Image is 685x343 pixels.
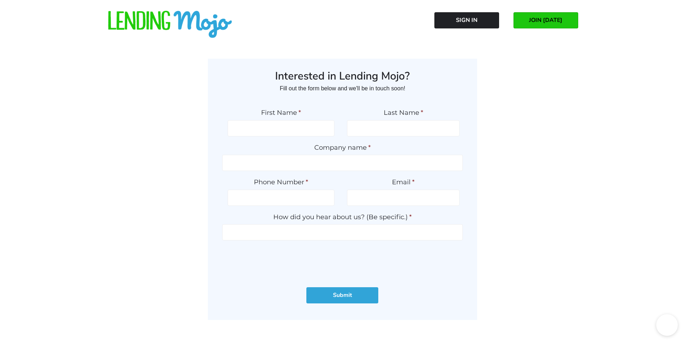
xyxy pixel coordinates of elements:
iframe: chat widget [656,314,678,336]
iframe: reCAPTCHA [288,248,397,276]
span: Sign In [456,17,478,23]
label: Email [347,178,460,186]
a: JOIN [DATE] [513,12,578,28]
label: Last Name [347,109,460,117]
input: Submit [306,287,378,303]
span: JOIN [DATE] [529,17,562,23]
h3: Interested in Lending Mojo? [222,69,463,83]
label: Phone Number [228,178,334,186]
label: How did you hear about us? (Be specific.) [222,213,463,221]
label: Company name [222,144,463,152]
p: Fill out the form below and we'll be in touch soon! [222,83,463,94]
label: First Name [228,109,334,117]
img: lm-horizontal-logo [107,11,233,39]
a: Sign In [434,12,499,28]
